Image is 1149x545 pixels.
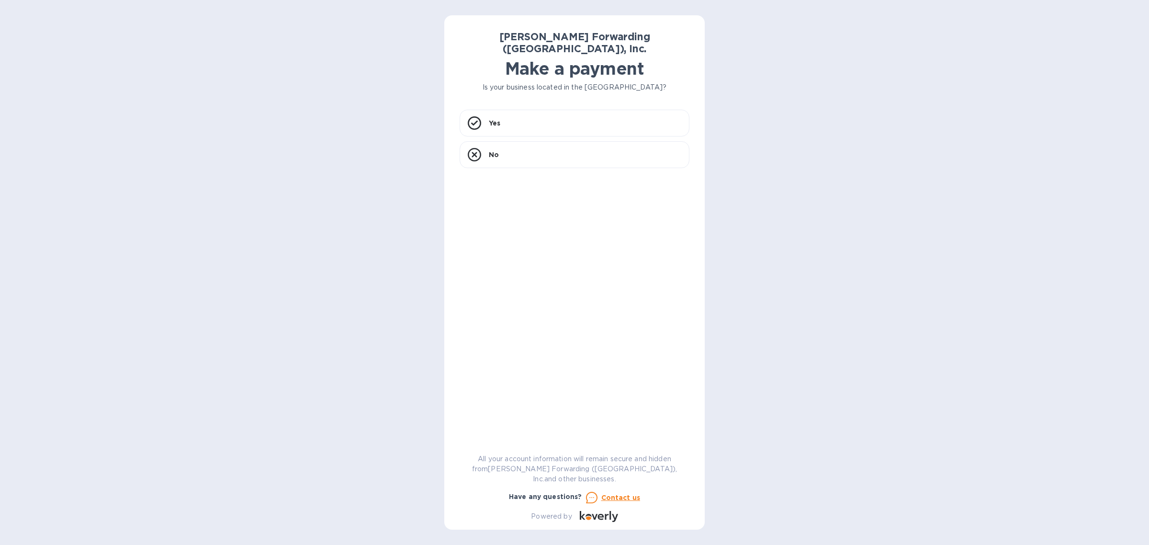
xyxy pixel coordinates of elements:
[489,118,500,128] p: Yes
[509,493,582,500] b: Have any questions?
[460,58,689,79] h1: Make a payment
[499,31,650,55] b: [PERSON_NAME] Forwarding ([GEOGRAPHIC_DATA]), Inc.
[601,494,641,501] u: Contact us
[460,82,689,92] p: Is your business located in the [GEOGRAPHIC_DATA]?
[460,454,689,484] p: All your account information will remain secure and hidden from [PERSON_NAME] Forwarding ([GEOGRA...
[489,150,499,159] p: No
[531,511,572,522] p: Powered by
